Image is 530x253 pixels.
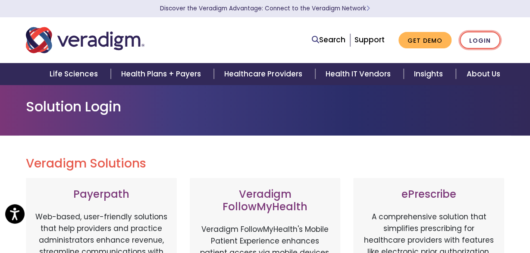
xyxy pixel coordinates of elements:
a: Get Demo [398,32,452,49]
h3: Veradigm FollowMyHealth [198,188,332,213]
a: Discover the Veradigm Advantage: Connect to the Veradigm NetworkLearn More [160,4,370,13]
a: About Us [456,63,510,85]
h1: Solution Login [26,98,505,115]
a: Support [354,35,385,45]
h3: ePrescribe [362,188,496,201]
a: Healthcare Providers [214,63,315,85]
a: Insights [404,63,456,85]
a: Health Plans + Payers [111,63,214,85]
img: Veradigm logo [26,26,144,54]
h2: Veradigm Solutions [26,156,505,171]
span: Learn More [366,4,370,13]
a: Search [312,34,345,46]
a: Health IT Vendors [315,63,404,85]
h3: Payerpath [34,188,168,201]
a: Login [460,32,500,49]
a: Life Sciences [39,63,111,85]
